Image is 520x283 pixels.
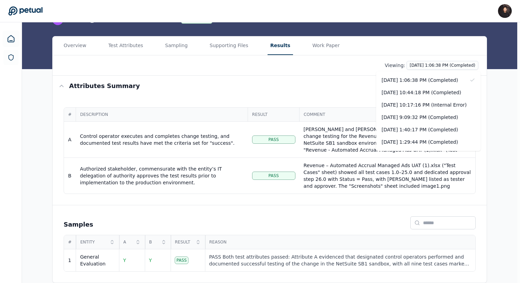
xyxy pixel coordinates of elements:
div: [DATE] 10:17:16 PM (Internal Error) [376,99,481,111]
div: [DATE] 1:06:38 PM (Completed) [376,74,481,86]
div: [DATE] 9:09:32 PM (Completed) [376,111,481,123]
div: [DATE] 1:06:38 PM (Completed) [376,71,481,151]
div: [DATE] 1:40:17 PM (Completed) [376,123,481,136]
div: [DATE] 1:29:44 PM (Completed) [376,136,481,148]
div: [DATE] 10:44:18 PM (Completed) [376,86,481,99]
